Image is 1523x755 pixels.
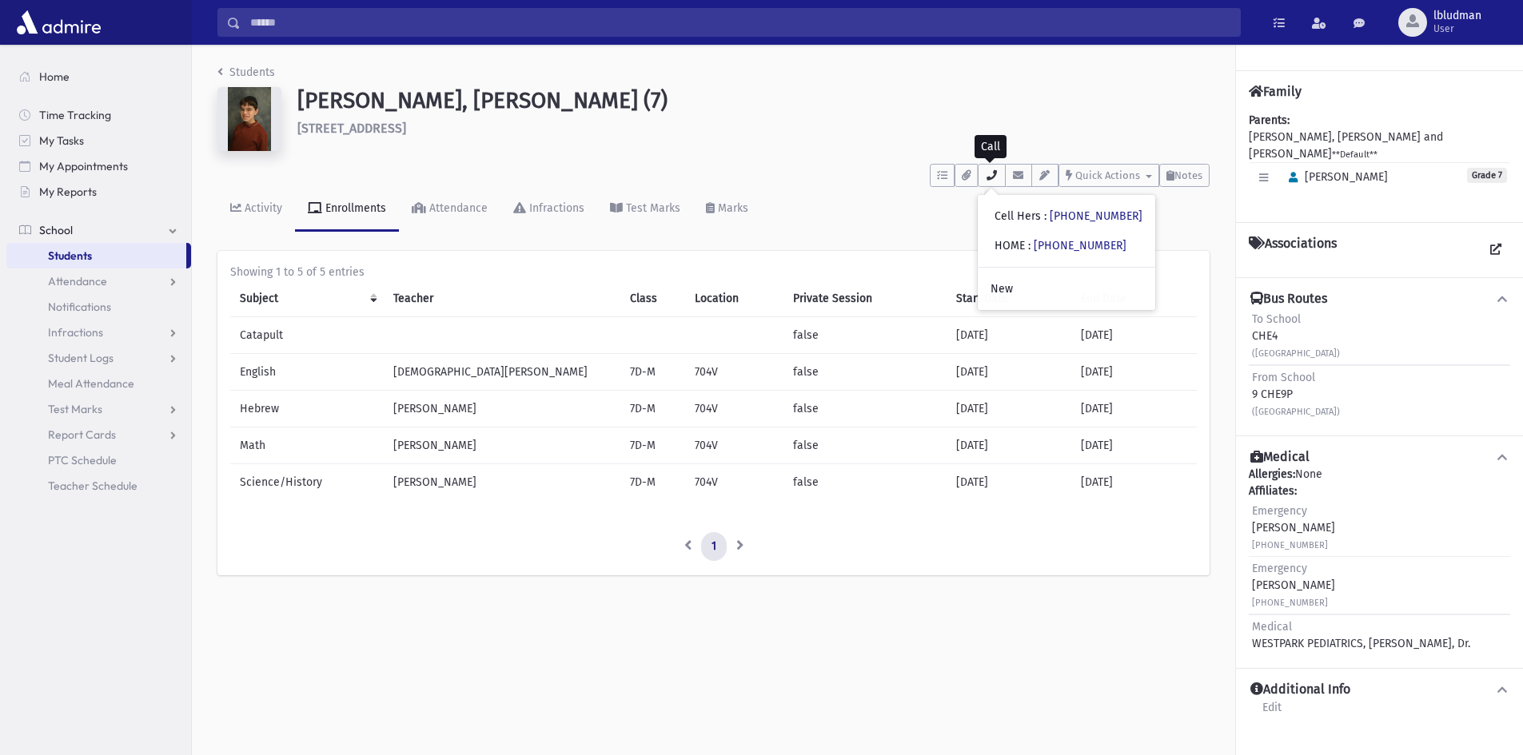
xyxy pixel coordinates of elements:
th: Location [685,280,784,317]
div: Cell Hers [995,208,1142,225]
td: 704V [685,427,784,464]
td: [DATE] [947,317,1071,354]
div: [PERSON_NAME] [1252,503,1335,553]
div: 9 CHE9P [1252,369,1340,419]
td: [DATE] [1071,391,1197,427]
td: false [783,427,947,464]
a: Students [6,243,186,268]
div: [PERSON_NAME], [PERSON_NAME] and [PERSON_NAME] [1249,112,1510,209]
td: [PERSON_NAME] [384,464,620,501]
b: Allergies: [1249,467,1295,481]
div: HOME [995,237,1126,254]
a: My Appointments [6,153,191,179]
td: 704V [685,354,784,391]
span: : [1028,239,1031,252]
td: [DATE] [947,427,1071,464]
td: English [230,354,384,391]
td: false [783,464,947,501]
span: Home [39,70,70,84]
a: Teacher Schedule [6,473,191,499]
div: Marks [715,201,748,215]
button: Bus Routes [1249,291,1510,308]
span: My Reports [39,185,97,199]
span: My Appointments [39,159,128,173]
span: From School [1252,371,1315,384]
div: [PERSON_NAME] [1252,560,1335,610]
h6: [STREET_ADDRESS] [297,121,1210,136]
a: Infractions [6,320,191,345]
a: Edit [1262,698,1282,727]
a: Activity [217,187,295,232]
small: ([GEOGRAPHIC_DATA]) [1252,348,1340,359]
small: [PHONE_NUMBER] [1252,540,1328,550]
a: Time Tracking [6,102,191,128]
h4: Family [1249,84,1302,99]
button: Additional Info [1249,681,1510,698]
td: 704V [685,391,784,427]
span: [PERSON_NAME] [1282,170,1388,184]
td: 7D-M [620,427,685,464]
td: Catapult [230,317,384,354]
span: Report Cards [48,427,116,442]
a: My Reports [6,179,191,205]
td: [DATE] [1071,464,1197,501]
td: [DATE] [947,354,1071,391]
nav: breadcrumb [217,64,275,87]
span: Test Marks [48,402,102,416]
td: [PERSON_NAME] [384,427,620,464]
td: [DATE] [1071,354,1197,391]
td: [DEMOGRAPHIC_DATA][PERSON_NAME] [384,354,620,391]
span: Meal Attendance [48,376,134,391]
button: Quick Actions [1059,164,1159,187]
h4: Medical [1250,449,1310,466]
th: Class [620,280,685,317]
span: PTC Schedule [48,453,117,467]
div: Infractions [526,201,584,215]
span: Time Tracking [39,108,111,122]
div: Attendance [426,201,488,215]
a: Test Marks [6,396,191,422]
a: Notifications [6,294,191,320]
a: My Tasks [6,128,191,153]
td: Science/History [230,464,384,501]
span: Attendance [48,274,107,288]
td: 7D-M [620,354,685,391]
h1: [PERSON_NAME], [PERSON_NAME] (7) [297,87,1210,114]
a: Marks [693,187,761,232]
a: Attendance [399,187,500,232]
td: [DATE] [1071,427,1197,464]
a: Students [217,66,275,79]
a: Test Marks [597,187,693,232]
h4: Bus Routes [1250,291,1327,308]
small: [PHONE_NUMBER] [1252,598,1328,608]
div: CHE4 [1252,311,1340,361]
b: Parents: [1249,113,1290,127]
a: New [978,274,1155,304]
span: Medical [1252,620,1292,634]
span: Grade 7 [1467,168,1507,183]
span: lbludman [1433,10,1481,22]
td: 704V [685,464,784,501]
b: Affiliates: [1249,484,1297,498]
span: To School [1252,312,1301,326]
td: 7D-M [620,391,685,427]
span: Students [48,248,92,263]
td: Hebrew [230,391,384,427]
span: Notifications [48,300,111,314]
small: ([GEOGRAPHIC_DATA]) [1252,407,1340,417]
span: Quick Actions [1075,169,1140,181]
td: false [783,391,947,427]
input: Search [241,8,1240,37]
span: Emergency [1252,562,1307,575]
th: Subject [230,280,384,317]
h4: Additional Info [1250,681,1350,698]
td: [DATE] [947,464,1071,501]
span: School [39,223,73,237]
td: [DATE] [947,391,1071,427]
th: Teacher [384,280,620,317]
a: View all Associations [1481,236,1510,264]
div: Enrollments [322,201,386,215]
th: Private Session [783,280,947,317]
span: Infractions [48,325,103,340]
div: Call [975,135,1007,158]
